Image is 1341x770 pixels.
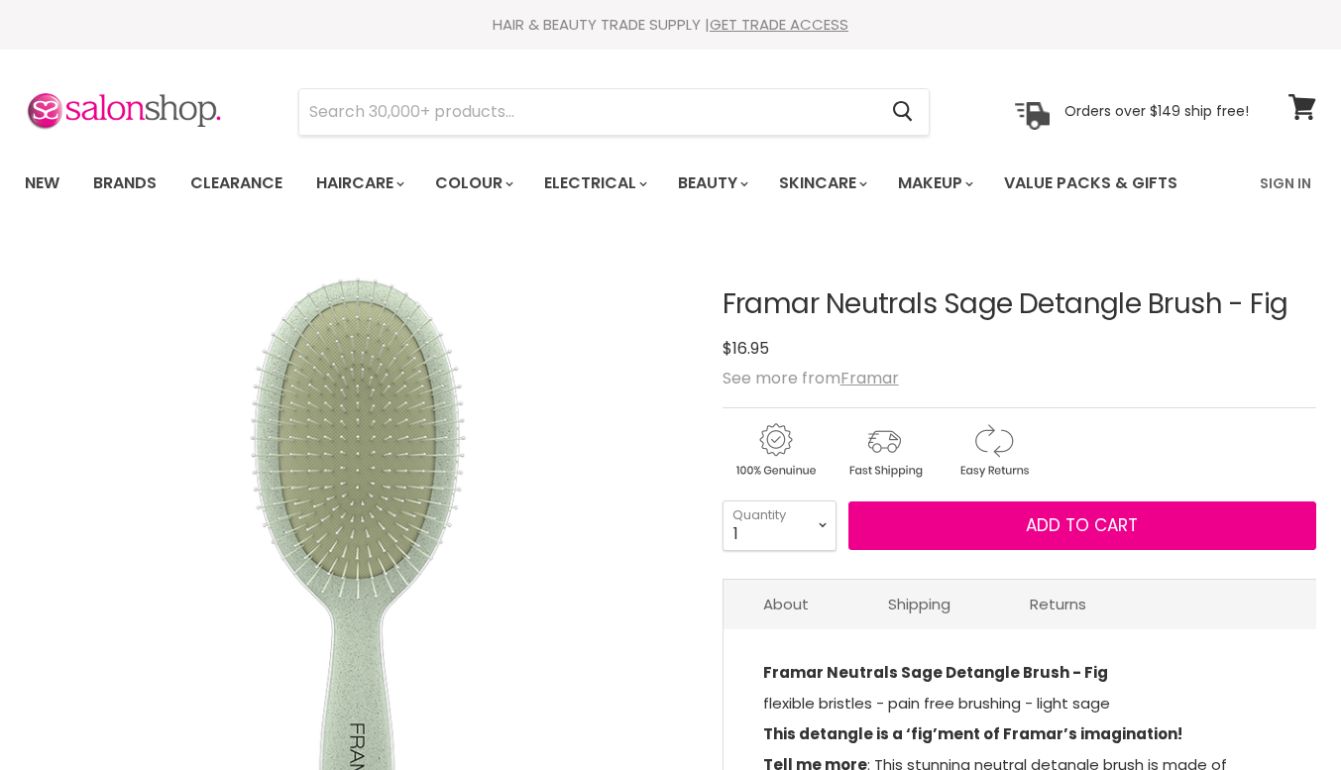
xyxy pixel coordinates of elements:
a: Clearance [175,163,297,204]
a: Returns [990,580,1126,628]
a: Beauty [663,163,760,204]
form: Product [298,88,930,136]
button: Search [876,89,929,135]
p: flexible bristles - pain free brushing - light sage [763,690,1277,720]
button: Add to cart [848,501,1316,551]
select: Quantity [723,500,837,550]
a: Shipping [848,580,990,628]
img: genuine.gif [723,420,828,481]
img: shipping.gif [832,420,937,481]
span: Add to cart [1026,513,1138,537]
a: New [10,163,74,204]
p: Orders over $149 ship free! [1064,102,1249,120]
a: GET TRADE ACCESS [710,14,848,35]
a: Framar [840,367,899,389]
span: See more from [723,367,899,389]
a: About [724,580,848,628]
input: Search [299,89,876,135]
a: Haircare [301,163,416,204]
a: Value Packs & Gifts [989,163,1192,204]
h1: Framar Neutrals Sage Detangle Brush - Fig [723,289,1316,320]
span: $16.95 [723,337,769,360]
a: Skincare [764,163,879,204]
a: Electrical [529,163,659,204]
a: Makeup [883,163,985,204]
a: Sign In [1248,163,1323,204]
ul: Main menu [10,155,1220,212]
img: returns.gif [941,420,1046,481]
strong: This detangle is a ‘fig’ment of Framar’s imagination! [763,723,1182,744]
a: Colour [420,163,525,204]
strong: Framar Neutrals Sage Detangle Brush - Fig [763,662,1108,683]
a: Brands [78,163,171,204]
